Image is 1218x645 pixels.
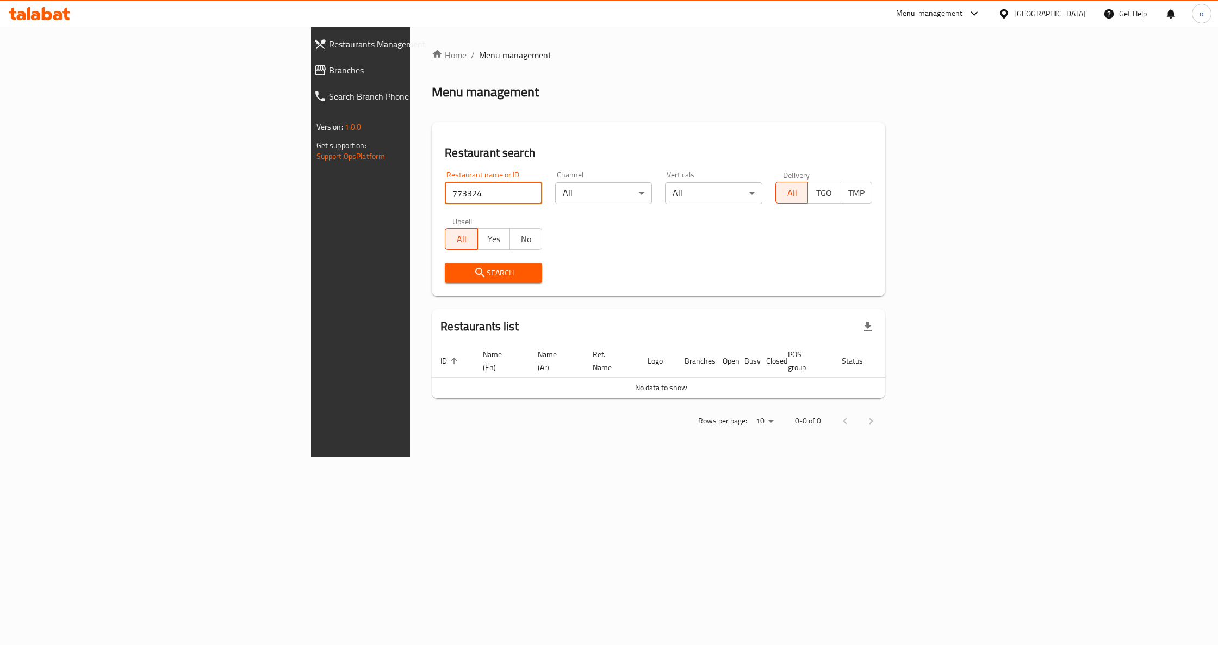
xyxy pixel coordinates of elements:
span: All [780,185,804,201]
span: Search Branch Phone [329,90,506,103]
span: Restaurants Management [329,38,506,51]
th: Busy [736,345,757,378]
span: o [1200,8,1203,20]
div: Rows per page: [751,413,778,429]
table: enhanced table [432,345,928,398]
button: TMP [840,182,872,204]
span: Yes [482,231,506,247]
span: Menu management [479,48,551,62]
span: POS group [788,348,820,374]
p: 0-0 of 0 [795,414,821,428]
th: Open [714,345,736,378]
button: All [445,228,477,250]
a: Support.OpsPlatform [316,149,386,163]
label: Delivery [783,171,810,179]
span: 1.0.0 [345,120,362,134]
input: Search for restaurant name or ID.. [445,182,542,204]
span: Status [842,354,877,367]
span: All [450,231,473,247]
span: TMP [844,185,868,201]
span: Search [453,266,533,280]
a: Branches [305,57,514,83]
span: Name (En) [483,348,516,374]
h2: Restaurants list [440,318,518,335]
span: Name (Ar) [538,348,571,374]
th: Closed [757,345,779,378]
span: ID [440,354,461,367]
span: Ref. Name [593,348,626,374]
th: Logo [639,345,676,378]
th: Branches [676,345,714,378]
a: Restaurants Management [305,31,514,57]
nav: breadcrumb [432,48,885,62]
span: Version: [316,120,343,134]
span: TGO [812,185,836,201]
button: No [509,228,542,250]
div: All [555,182,652,204]
label: Upsell [452,217,473,225]
button: Yes [477,228,510,250]
button: Search [445,263,542,283]
div: Menu-management [896,7,963,20]
button: TGO [807,182,840,204]
h2: Restaurant search [445,145,872,161]
div: Export file [855,314,881,340]
span: Get support on: [316,138,366,152]
div: All [665,182,762,204]
button: All [775,182,808,204]
p: Rows per page: [698,414,747,428]
span: No [514,231,538,247]
span: No data to show [635,380,687,395]
a: Search Branch Phone [305,83,514,109]
span: Branches [329,64,506,77]
div: [GEOGRAPHIC_DATA] [1014,8,1086,20]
